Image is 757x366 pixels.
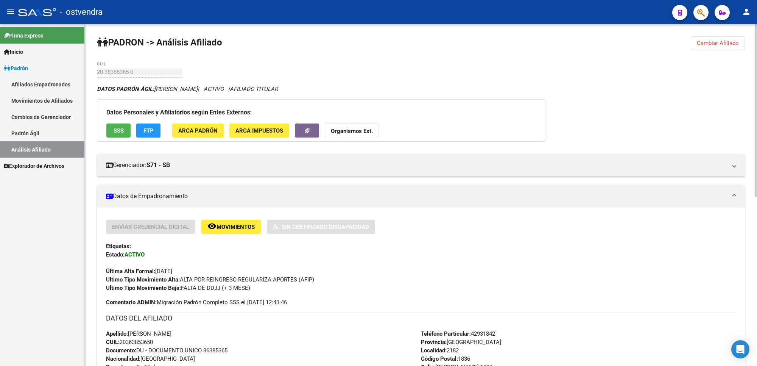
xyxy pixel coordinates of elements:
strong: S71 - SB [146,161,170,169]
span: ARCA Padrón [178,127,218,134]
span: Movimientos [217,224,255,230]
span: [PERSON_NAME] [97,86,198,92]
div: Open Intercom Messenger [731,340,749,358]
mat-expansion-panel-header: Datos de Empadronamiento [97,185,745,208]
h3: Datos Personales y Afiliatorios según Entes Externos: [106,107,536,118]
button: FTP [136,124,160,138]
span: 20363853650 [106,339,153,346]
span: [DATE] [106,268,172,275]
mat-panel-title: Gerenciador: [106,161,727,169]
span: DU - DOCUMENTO UNICO 36385365 [106,347,227,354]
mat-expansion-panel-header: Gerenciador:S71 - SB [97,154,745,177]
button: ARCA Padrón [172,124,224,138]
strong: Etiquetas: [106,243,131,250]
button: Sin Certificado Discapacidad [267,220,375,234]
strong: Comentario ADMIN: [106,299,157,306]
span: [GEOGRAPHIC_DATA] [421,339,501,346]
mat-icon: person [742,7,751,16]
span: [GEOGRAPHIC_DATA] [106,355,195,362]
span: Explorador de Archivos [4,162,64,170]
strong: Ultimo Tipo Movimiento Alta: [106,276,180,283]
strong: Estado: [106,251,125,258]
button: Enviar Credencial Digital [106,220,195,234]
strong: Ultimo Tipo Movimiento Baja: [106,285,181,291]
span: AFILIADO TITULAR [230,86,278,92]
strong: PADRON -> Análisis Afiliado [97,37,222,48]
span: 42931842 [421,330,495,337]
span: Firma Express [4,31,43,40]
span: - ostvendra [60,4,103,20]
span: Sin Certificado Discapacidad [282,224,369,230]
strong: Apellido: [106,330,128,337]
strong: DATOS PADRÓN ÁGIL: [97,86,154,92]
span: SSS [114,127,124,134]
span: 2182 [421,347,459,354]
span: Enviar Credencial Digital [112,224,189,230]
button: Movimientos [201,220,261,234]
span: Inicio [4,48,23,56]
strong: Teléfono Particular: [421,330,471,337]
button: ARCA Impuestos [229,124,289,138]
strong: CUIL: [106,339,120,346]
span: FALTA DE DDJJ (+ 3 MESE) [106,285,250,291]
strong: Nacionalidad: [106,355,140,362]
span: 1836 [421,355,470,362]
strong: Organismos Ext. [331,128,373,135]
mat-icon: remove_red_eye [207,222,217,231]
strong: Última Alta Formal: [106,268,155,275]
span: Padrón [4,64,28,72]
strong: Localidad: [421,347,447,354]
span: ARCA Impuestos [235,127,283,134]
span: ALTA POR REINGRESO REGULARIZA APORTES (AFIP) [106,276,314,283]
mat-panel-title: Datos de Empadronamiento [106,192,727,200]
span: FTP [143,127,154,134]
strong: Código Postal: [421,355,458,362]
mat-icon: menu [6,7,15,16]
h3: DATOS DEL AFILIADO [106,313,736,324]
i: | ACTIVO | [97,86,278,92]
span: Cambiar Afiliado [697,40,739,47]
strong: Provincia: [421,339,447,346]
span: [PERSON_NAME] [106,330,171,337]
button: Organismos Ext. [325,124,379,138]
strong: Documento: [106,347,136,354]
button: SSS [106,124,131,138]
span: Migración Padrón Completo SSS el [DATE] 12:43:46 [106,298,287,307]
button: Cambiar Afiliado [691,36,745,50]
strong: ACTIVO [125,251,145,258]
